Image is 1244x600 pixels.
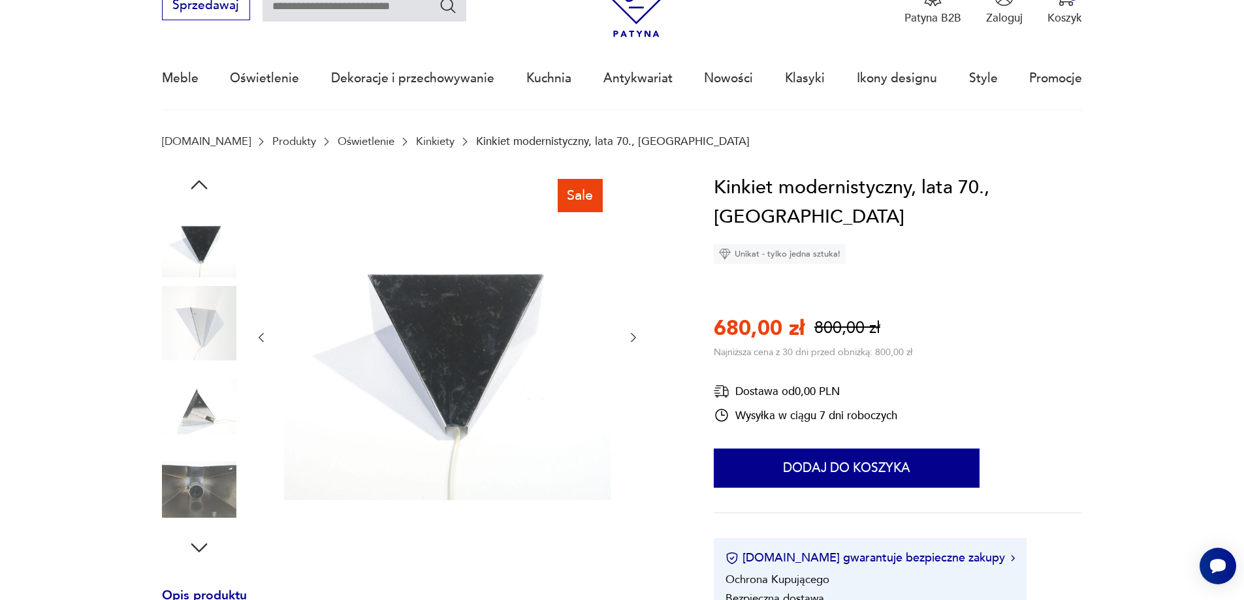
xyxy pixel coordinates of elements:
img: Zdjęcie produktu Kinkiet modernistyczny, lata 70., Polska [284,173,611,500]
div: Wysyłka w ciągu 7 dni roboczych [714,407,897,423]
a: Oświetlenie [338,135,394,148]
h1: Kinkiet modernistyczny, lata 70., [GEOGRAPHIC_DATA] [714,173,1082,232]
img: Zdjęcie produktu Kinkiet modernistyczny, lata 70., Polska [162,203,236,277]
a: Ikony designu [857,48,937,108]
img: Zdjęcie produktu Kinkiet modernistyczny, lata 70., Polska [162,452,236,527]
button: [DOMAIN_NAME] gwarantuje bezpieczne zakupy [726,550,1015,566]
a: Promocje [1029,48,1082,108]
a: [DOMAIN_NAME] [162,135,251,148]
a: Kuchnia [526,48,571,108]
iframe: Smartsupp widget button [1200,548,1236,584]
p: Patyna B2B [904,10,961,25]
img: Zdjęcie produktu Kinkiet modernistyczny, lata 70., Polska [162,370,236,444]
a: Produkty [272,135,316,148]
a: Antykwariat [603,48,673,108]
img: Ikona certyfikatu [726,552,739,565]
a: Sprzedawaj [162,1,250,12]
a: Dekoracje i przechowywanie [331,48,494,108]
div: Unikat - tylko jedna sztuka! [714,244,846,264]
a: Oświetlenie [230,48,299,108]
p: Kinkiet modernistyczny, lata 70., [GEOGRAPHIC_DATA] [476,135,750,148]
a: Meble [162,48,199,108]
a: Style [969,48,998,108]
div: Dostawa od 0,00 PLN [714,383,897,400]
a: Nowości [704,48,753,108]
p: Zaloguj [986,10,1023,25]
p: Najniższa cena z 30 dni przed obniżką: 800,00 zł [714,346,912,358]
img: Ikona diamentu [719,248,731,260]
img: Ikona strzałki w prawo [1011,555,1015,561]
div: Sale [558,179,603,212]
p: 680,00 zł [714,314,805,343]
p: Koszyk [1047,10,1082,25]
a: Kinkiety [416,135,455,148]
p: 800,00 zł [814,317,880,339]
li: Ochrona Kupującego [726,572,829,587]
img: Zdjęcie produktu Kinkiet modernistyczny, lata 70., Polska [162,286,236,360]
a: Klasyki [785,48,825,108]
button: Dodaj do koszyka [714,449,980,488]
img: Ikona dostawy [714,383,729,400]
